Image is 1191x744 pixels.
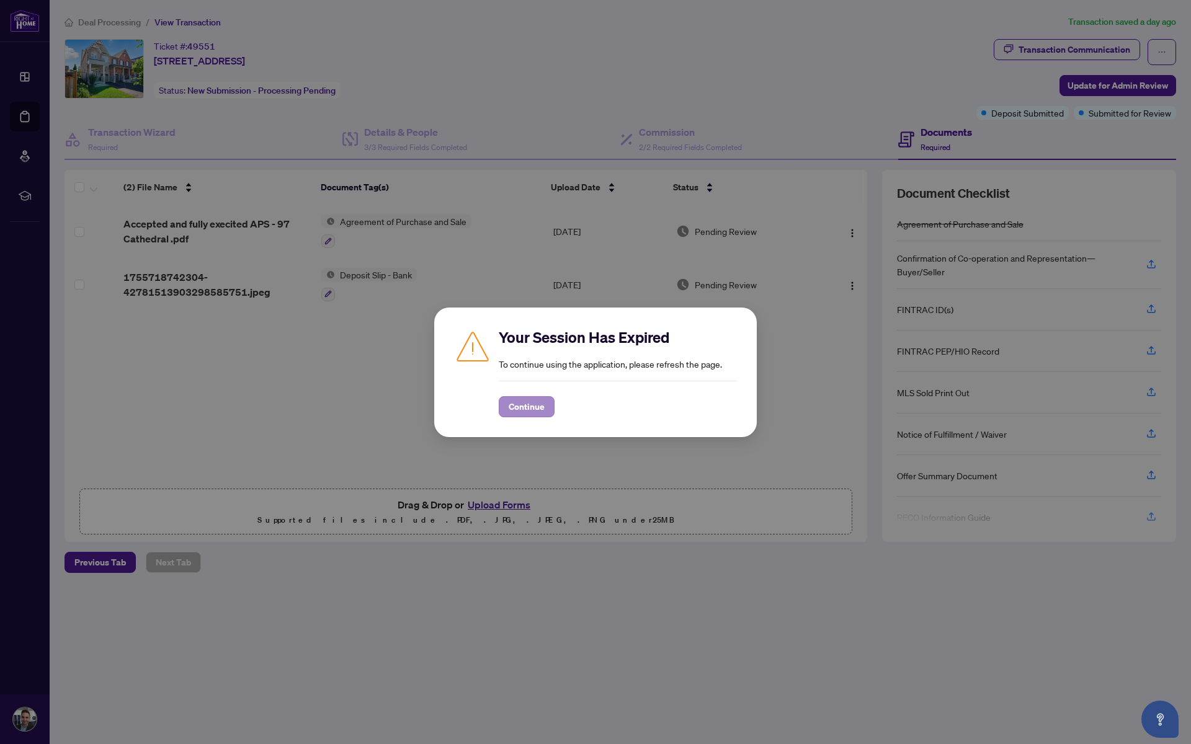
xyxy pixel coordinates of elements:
[499,396,555,417] button: Continue
[499,327,737,417] div: To continue using the application, please refresh the page.
[1141,701,1179,738] button: Open asap
[454,327,491,365] img: Caution icon
[509,397,545,417] span: Continue
[499,327,737,347] h2: Your Session Has Expired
